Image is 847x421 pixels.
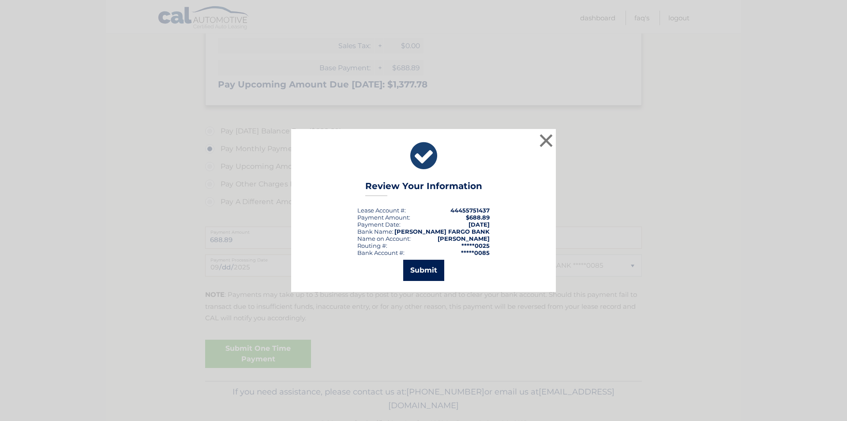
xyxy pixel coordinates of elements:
[357,207,406,214] div: Lease Account #:
[403,260,444,281] button: Submit
[537,132,555,149] button: ×
[466,214,490,221] span: $688.89
[357,214,410,221] div: Payment Amount:
[357,235,411,242] div: Name on Account:
[357,228,394,235] div: Bank Name:
[450,207,490,214] strong: 44455751437
[357,242,387,249] div: Routing #:
[394,228,490,235] strong: [PERSON_NAME] FARGO BANK
[468,221,490,228] span: [DATE]
[365,181,482,196] h3: Review Your Information
[357,249,405,256] div: Bank Account #:
[357,221,401,228] div: :
[438,235,490,242] strong: [PERSON_NAME]
[357,221,399,228] span: Payment Date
